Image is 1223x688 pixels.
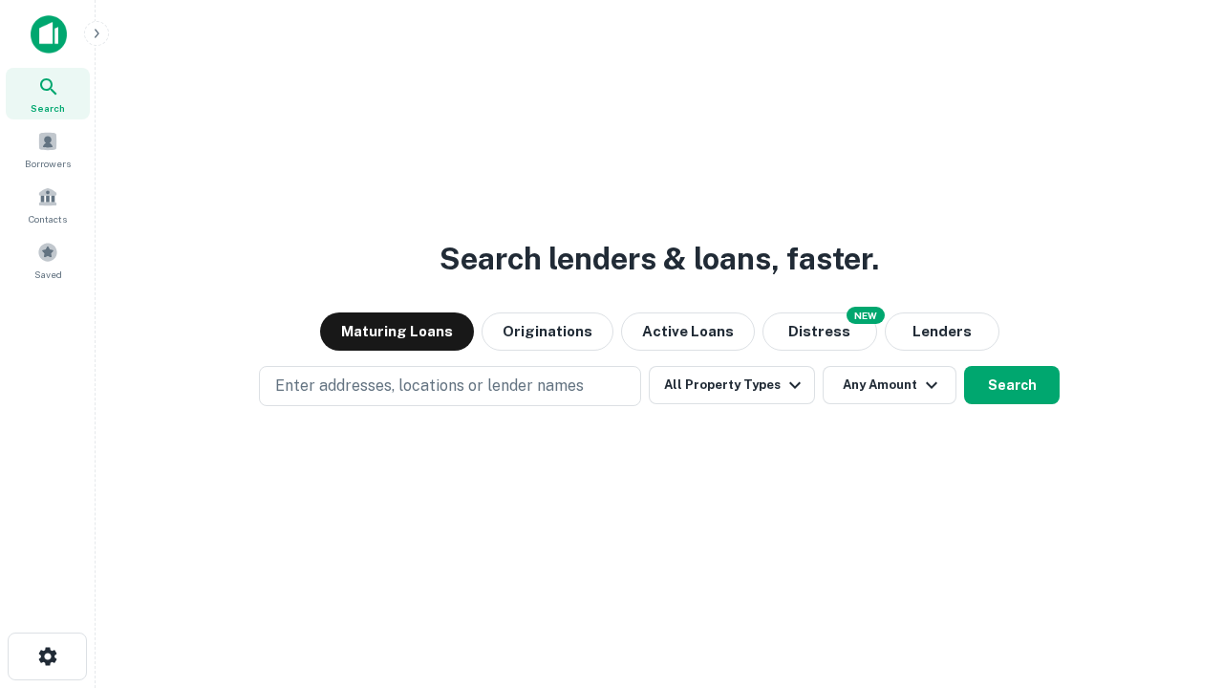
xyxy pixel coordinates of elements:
[847,307,885,324] div: NEW
[1127,535,1223,627] iframe: Chat Widget
[25,156,71,171] span: Borrowers
[440,236,879,282] h3: Search lenders & loans, faster.
[31,100,65,116] span: Search
[482,312,613,351] button: Originations
[29,211,67,226] span: Contacts
[762,312,877,351] button: Search distressed loans with lien and other non-mortgage details.
[649,366,815,404] button: All Property Types
[275,375,584,398] p: Enter addresses, locations or lender names
[320,312,474,351] button: Maturing Loans
[31,15,67,54] img: capitalize-icon.png
[6,68,90,119] a: Search
[6,234,90,286] a: Saved
[6,123,90,175] a: Borrowers
[621,312,755,351] button: Active Loans
[964,366,1060,404] button: Search
[885,312,999,351] button: Lenders
[34,267,62,282] span: Saved
[6,179,90,230] a: Contacts
[823,366,956,404] button: Any Amount
[259,366,641,406] button: Enter addresses, locations or lender names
